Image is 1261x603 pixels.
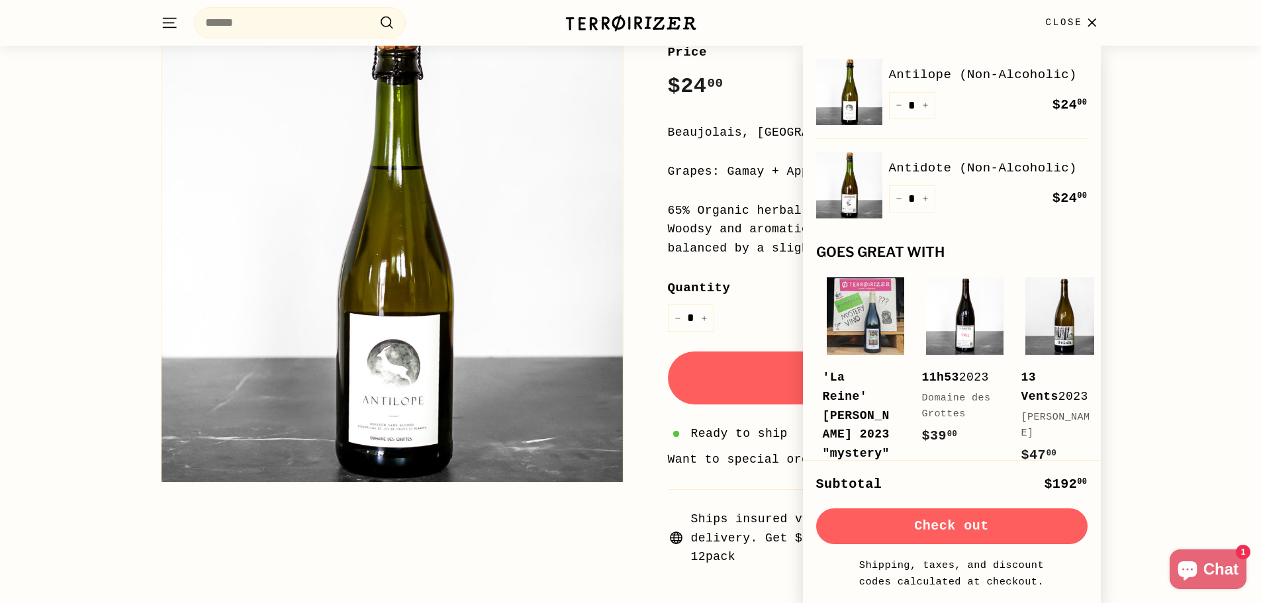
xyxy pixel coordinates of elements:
[1037,3,1108,42] button: Close
[922,371,959,384] b: 11h53
[1047,449,1056,458] sup: 00
[1052,191,1088,206] span: $24
[922,368,995,387] div: 2023
[668,351,1101,404] button: Add to cart
[889,185,909,212] button: Reduce item quantity by one
[915,92,935,119] button: Increase item quantity by one
[694,304,714,332] button: Increase item quantity by one
[816,245,1088,260] div: Goes great with
[889,65,1088,85] a: Antilope (Non-Alcoholic)
[1166,549,1250,592] inbox-online-store-chat: Shopify online store chat
[922,273,1008,460] a: 11h532023Domaine des Grottes
[1077,191,1087,201] sup: 00
[816,474,882,495] div: Subtotal
[915,185,935,212] button: Increase item quantity by one
[707,76,723,91] sup: 00
[816,59,882,125] img: Antilope (Non-Alcoholic)
[947,430,957,439] sup: 00
[668,123,1101,142] div: Beaujolais, [GEOGRAPHIC_DATA]
[922,428,958,443] span: $39
[691,510,1101,567] span: Ships insured via UPS, available for local pickup or delivery. Get $30 off shipping on 12-packs -...
[1021,447,1057,463] span: $47
[1077,477,1087,487] sup: 00
[668,74,724,99] span: $24
[668,450,1101,469] li: Want to special order this item?
[856,557,1048,590] small: Shipping, taxes, and discount codes calculated at checkout.
[1077,98,1087,107] sup: 00
[816,508,1088,544] button: Check out
[1021,371,1058,403] b: 13 Vents
[668,201,1101,258] div: 65% Organic herbal infusion and 35% grape & apple juice. Woodsy and aromatic aromas of juniper, p...
[889,92,909,119] button: Reduce item quantity by one
[1021,368,1094,406] div: 2023
[1044,474,1087,495] div: $192
[816,152,882,218] img: Antidote (Non-Alcoholic)
[1052,97,1088,113] span: $24
[1021,410,1094,441] div: [PERSON_NAME]
[668,304,688,332] button: Reduce item quantity by one
[889,158,1088,178] a: Antidote (Non-Alcoholic)
[1021,273,1107,479] a: 13 Vents2023[PERSON_NAME]
[668,42,1101,62] label: Price
[1045,15,1082,30] span: Close
[668,278,1101,298] label: Quantity
[668,162,1101,181] div: Grapes: Gamay + Apple juice + wild herbs
[668,304,714,332] input: quantity
[691,424,788,443] span: Ready to ship
[922,391,995,422] div: Domaine des Grottes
